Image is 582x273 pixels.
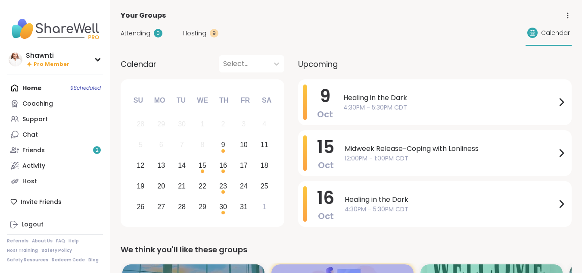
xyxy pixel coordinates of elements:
a: Safety Policy [41,248,72,254]
div: 16 [219,160,227,171]
div: 7 [180,139,184,151]
div: 27 [157,201,165,213]
div: We [193,91,212,110]
a: Safety Resources [7,257,48,263]
span: Oct [317,108,333,120]
div: Choose Sunday, October 12th, 2025 [131,157,150,175]
a: Redeem Code [52,257,85,263]
div: Fr [236,91,255,110]
div: 14 [178,160,186,171]
div: 22 [199,180,206,192]
div: Choose Sunday, October 26th, 2025 [131,198,150,216]
div: Choose Thursday, October 23rd, 2025 [214,177,233,195]
a: Chat [7,127,103,142]
a: Help [68,238,79,244]
span: Oct [318,159,334,171]
div: Choose Thursday, October 16th, 2025 [214,157,233,175]
div: Choose Wednesday, October 22nd, 2025 [193,177,212,195]
div: Chat [22,131,38,139]
div: 25 [261,180,268,192]
div: 29 [157,118,165,130]
div: Support [22,115,48,124]
span: Calendar [121,58,156,70]
div: 28 [137,118,144,130]
span: Attending [121,29,150,38]
div: Choose Monday, October 13th, 2025 [152,157,171,175]
div: Sa [257,91,276,110]
div: Not available Wednesday, October 8th, 2025 [193,136,212,154]
span: 16 [317,186,334,210]
div: 12 [137,160,144,171]
img: Shawnti [9,53,22,66]
div: 6 [159,139,163,151]
div: Tu [171,91,190,110]
div: Choose Monday, October 27th, 2025 [152,198,171,216]
div: Not available Tuesday, October 7th, 2025 [173,136,191,154]
a: Logout [7,217,103,232]
div: 0 [154,29,162,38]
span: Midweek Release-Coping with Lonliness [345,144,556,154]
div: 23 [219,180,227,192]
div: 1 [262,201,266,213]
span: 4:30PM - 5:30PM CDT [345,205,556,214]
a: Host [7,173,103,189]
div: 28 [178,201,186,213]
div: Choose Saturday, October 11th, 2025 [255,136,274,154]
span: Healing in the Dark [343,93,556,103]
div: Su [129,91,148,110]
a: Coaching [7,96,103,111]
div: month 2025-10 [130,114,274,217]
span: Calendar [541,28,570,38]
div: Choose Friday, October 10th, 2025 [234,136,253,154]
a: About Us [32,238,53,244]
div: Choose Saturday, November 1st, 2025 [255,198,274,216]
div: 29 [199,201,206,213]
div: 15 [199,160,206,171]
div: Not available Saturday, October 4th, 2025 [255,115,274,134]
div: Choose Friday, October 24th, 2025 [234,177,253,195]
a: Friends2 [7,142,103,158]
div: 19 [137,180,144,192]
div: 2 [221,118,225,130]
span: Your Groups [121,10,166,21]
div: 13 [157,160,165,171]
a: Referrals [7,238,28,244]
div: 30 [178,118,186,130]
a: Host Training [7,248,38,254]
span: Pro Member [34,61,69,68]
span: Healing in the Dark [345,195,556,205]
div: 5 [139,139,143,151]
div: Friends [22,146,45,155]
div: Not available Sunday, October 5th, 2025 [131,136,150,154]
div: Mo [150,91,169,110]
div: Not available Friday, October 3rd, 2025 [234,115,253,134]
span: Upcoming [298,58,338,70]
span: 15 [317,135,334,159]
div: Choose Tuesday, October 14th, 2025 [173,157,191,175]
div: Choose Friday, October 17th, 2025 [234,157,253,175]
span: 2 [96,147,99,154]
div: Choose Saturday, October 25th, 2025 [255,177,274,195]
div: 8 [201,139,205,151]
div: Logout [22,220,44,229]
div: Host [22,177,37,186]
div: Activity [22,162,45,170]
span: Hosting [183,29,206,38]
a: Activity [7,158,103,173]
div: Choose Wednesday, October 29th, 2025 [193,198,212,216]
div: 9 [210,29,218,38]
div: Th [215,91,233,110]
div: 3 [242,118,246,130]
div: 31 [240,201,248,213]
span: Oct [318,210,334,222]
a: FAQ [56,238,65,244]
div: Coaching [22,100,53,108]
img: ShareWell Nav Logo [7,14,103,44]
div: Not available Thursday, October 2nd, 2025 [214,115,233,134]
div: Invite Friends [7,194,103,210]
div: 10 [240,139,248,151]
div: Choose Tuesday, October 28th, 2025 [173,198,191,216]
div: 11 [261,139,268,151]
div: Not available Tuesday, September 30th, 2025 [173,115,191,134]
div: 26 [137,201,144,213]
